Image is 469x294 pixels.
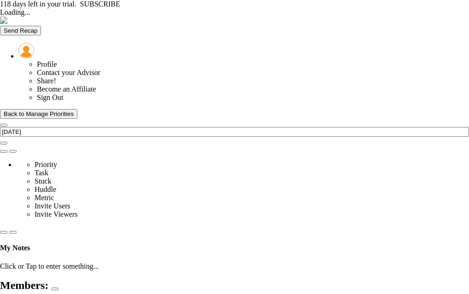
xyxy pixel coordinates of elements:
[37,85,96,93] span: Become an Affiliate
[35,210,77,218] span: Invite Viewers
[35,202,70,210] span: Invite Users
[4,27,37,34] span: Send Recap
[37,77,56,85] span: Share!
[37,69,100,76] span: Contact your Advisor
[37,60,57,68] span: Profile
[35,185,56,193] span: Huddle
[35,161,57,168] span: Priority
[35,169,48,177] span: Task
[35,194,54,202] span: Metric
[18,43,34,58] img: 157261.Person.photo
[4,110,74,117] div: Back to Manage Priorities
[35,177,51,185] span: Stuck
[37,93,63,101] span: Sign Out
